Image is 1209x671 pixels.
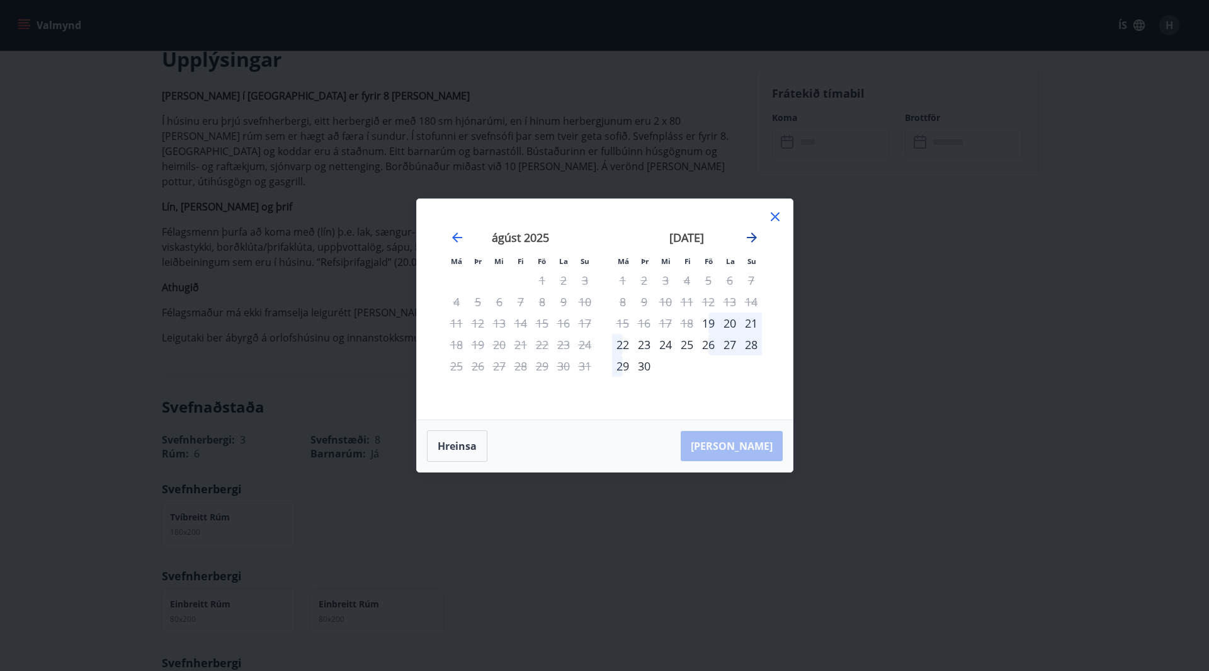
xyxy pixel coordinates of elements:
[641,256,649,266] small: Þr
[559,256,568,266] small: La
[553,355,574,377] td: Not available. laugardagur, 30. ágúst 2025
[612,334,633,355] td: Choose mánudagur, 22. september 2025 as your check-in date. It’s available.
[467,355,489,377] td: Not available. þriðjudagur, 26. ágúst 2025
[655,334,676,355] div: 24
[467,334,489,355] td: Not available. þriðjudagur, 19. ágúst 2025
[684,256,691,266] small: Fi
[698,334,719,355] td: Choose föstudagur, 26. september 2025 as your check-in date. It’s available.
[494,256,504,266] small: Mi
[581,256,589,266] small: Su
[467,291,489,313] td: Not available. þriðjudagur, 5. ágúst 2025
[510,355,531,377] td: Not available. fimmtudagur, 28. ágúst 2025
[553,291,574,313] td: Not available. laugardagur, 9. ágúst 2025
[531,270,553,291] td: Not available. föstudagur, 1. ágúst 2025
[612,313,633,334] td: Not available. mánudagur, 15. september 2025
[633,291,655,313] td: Not available. þriðjudagur, 9. september 2025
[612,291,633,313] td: Not available. mánudagur, 8. september 2025
[719,313,741,334] td: Choose laugardagur, 20. september 2025 as your check-in date. It’s available.
[531,313,553,334] td: Not available. föstudagur, 15. ágúst 2025
[698,334,719,355] div: 26
[676,334,698,355] td: Choose fimmtudagur, 25. september 2025 as your check-in date. It’s available.
[531,291,553,313] td: Not available. föstudagur, 8. ágúst 2025
[698,270,719,291] td: Not available. föstudagur, 5. september 2025
[612,334,633,355] div: 22
[446,355,467,377] td: Not available. mánudagur, 25. ágúst 2025
[705,256,713,266] small: Fö
[633,355,655,377] td: Choose þriðjudagur, 30. september 2025 as your check-in date. It’s available.
[574,334,596,355] td: Not available. sunnudagur, 24. ágúst 2025
[467,313,489,334] td: Not available. þriðjudagur, 12. ágúst 2025
[518,256,524,266] small: Fi
[719,270,741,291] td: Not available. laugardagur, 6. september 2025
[510,313,531,334] td: Not available. fimmtudagur, 14. ágúst 2025
[741,313,762,334] div: 21
[655,270,676,291] td: Not available. miðvikudagur, 3. september 2025
[676,334,698,355] div: 25
[574,291,596,313] td: Not available. sunnudagur, 10. ágúst 2025
[676,313,698,334] td: Not available. fimmtudagur, 18. september 2025
[698,313,719,334] div: Aðeins innritun í boði
[432,214,778,404] div: Calendar
[538,256,546,266] small: Fö
[510,334,531,355] td: Not available. fimmtudagur, 21. ágúst 2025
[741,291,762,313] td: Not available. sunnudagur, 14. september 2025
[489,291,510,313] td: Not available. miðvikudagur, 6. ágúst 2025
[446,291,467,313] td: Not available. mánudagur, 4. ágúst 2025
[574,355,596,377] td: Not available. sunnudagur, 31. ágúst 2025
[698,291,719,313] td: Not available. föstudagur, 12. september 2025
[633,313,655,334] td: Not available. þriðjudagur, 16. september 2025
[741,313,762,334] td: Choose sunnudagur, 21. september 2025 as your check-in date. It’s available.
[612,270,633,291] td: Not available. mánudagur, 1. september 2025
[531,334,553,355] td: Not available. föstudagur, 22. ágúst 2025
[618,256,629,266] small: Má
[633,270,655,291] td: Not available. þriðjudagur, 2. september 2025
[698,313,719,334] td: Choose föstudagur, 19. september 2025 as your check-in date. It’s available.
[719,334,741,355] div: 27
[553,334,574,355] td: Not available. laugardagur, 23. ágúst 2025
[655,291,676,313] td: Not available. miðvikudagur, 10. september 2025
[492,230,549,245] strong: ágúst 2025
[633,334,655,355] div: 23
[661,256,671,266] small: Mi
[747,256,756,266] small: Su
[446,313,467,334] td: Not available. mánudagur, 11. ágúst 2025
[719,334,741,355] td: Choose laugardagur, 27. september 2025 as your check-in date. It’s available.
[474,256,482,266] small: Þr
[726,256,735,266] small: La
[489,334,510,355] td: Not available. miðvikudagur, 20. ágúst 2025
[655,313,676,334] td: Not available. miðvikudagur, 17. september 2025
[633,334,655,355] td: Choose þriðjudagur, 23. september 2025 as your check-in date. It’s available.
[655,334,676,355] td: Choose miðvikudagur, 24. september 2025 as your check-in date. It’s available.
[741,334,762,355] td: Choose sunnudagur, 28. september 2025 as your check-in date. It’s available.
[553,270,574,291] td: Not available. laugardagur, 2. ágúst 2025
[676,291,698,313] td: Not available. fimmtudagur, 11. september 2025
[744,230,759,245] div: Move forward to switch to the next month.
[669,230,704,245] strong: [DATE]
[719,313,741,334] div: 20
[553,313,574,334] td: Not available. laugardagur, 16. ágúst 2025
[531,355,553,377] td: Not available. föstudagur, 29. ágúst 2025
[676,270,698,291] td: Not available. fimmtudagur, 4. september 2025
[489,355,510,377] td: Not available. miðvikudagur, 27. ágúst 2025
[741,334,762,355] div: 28
[510,291,531,313] td: Not available. fimmtudagur, 7. ágúst 2025
[574,313,596,334] td: Not available. sunnudagur, 17. ágúst 2025
[451,256,462,266] small: Má
[427,430,487,462] button: Hreinsa
[574,270,596,291] td: Not available. sunnudagur, 3. ágúst 2025
[446,334,467,355] td: Not available. mánudagur, 18. ágúst 2025
[633,355,655,377] div: 30
[450,230,465,245] div: Move backward to switch to the previous month.
[719,291,741,313] td: Not available. laugardagur, 13. september 2025
[489,313,510,334] td: Not available. miðvikudagur, 13. ágúst 2025
[612,355,633,377] td: Choose mánudagur, 29. september 2025 as your check-in date. It’s available.
[741,270,762,291] td: Not available. sunnudagur, 7. september 2025
[612,355,633,377] div: 29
